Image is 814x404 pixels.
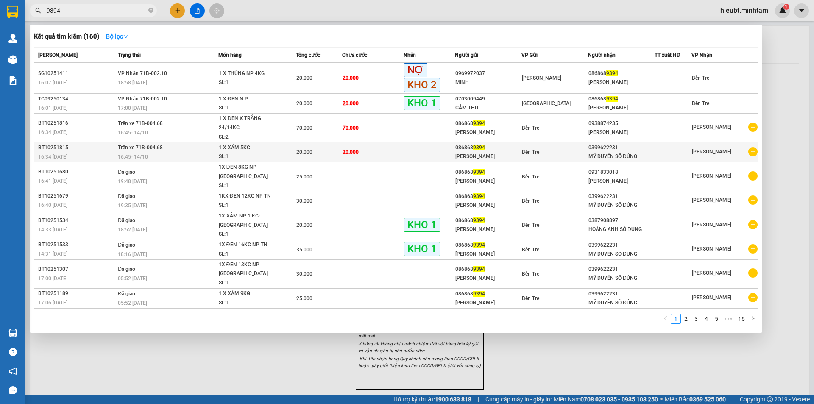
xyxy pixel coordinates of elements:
span: Bến Tre [522,125,539,131]
li: 1 [671,314,681,324]
img: warehouse-icon [8,55,17,64]
span: 20.000 [343,100,359,106]
span: 9394 [473,145,485,150]
li: 5 [711,314,722,324]
span: Nhãn [404,52,416,58]
div: MINH [455,78,521,87]
span: Đã giao [118,193,135,199]
div: SL: 1 [219,152,282,162]
button: left [661,314,671,324]
span: search [35,8,41,14]
span: Bến Tre [522,247,539,253]
div: 1 X ĐEN N P [219,95,282,104]
div: 1 X ĐEN X TRẮNG 24/14KG [219,114,282,132]
span: VP Gửi [521,52,538,58]
div: [PERSON_NAME] [455,177,521,186]
span: 20.000 [343,149,359,155]
span: 20.000 [296,149,312,155]
h3: Kết quả tìm kiếm ( 160 ) [34,32,99,41]
span: [PERSON_NAME] [692,270,731,276]
span: 9394 [606,70,618,76]
span: Bến Tre [522,174,539,180]
div: BT10251815 [38,143,115,152]
div: 086868 [455,143,521,152]
span: 16:01 [DATE] [38,105,67,111]
span: Bến Tre [522,222,539,228]
span: [PERSON_NAME] [692,197,731,203]
span: Bến Tre [522,149,539,155]
img: solution-icon [8,76,17,85]
button: Bộ lọcdown [99,30,136,43]
div: BT10251679 [38,192,115,201]
span: [PERSON_NAME] [692,222,731,228]
button: right [748,314,758,324]
span: 9394 [473,266,485,272]
span: Đã giao [118,266,135,272]
span: [GEOGRAPHIC_DATA] [522,100,571,106]
span: close-circle [148,8,153,13]
div: BT10251189 [38,289,115,298]
span: Đã giao [118,217,135,223]
span: 17:00 [DATE] [118,105,147,111]
span: 20.000 [343,75,359,81]
div: 0931833018 [588,168,654,177]
span: NỢ [404,63,427,77]
div: 1KX ĐEN 12KG NP TN [219,192,282,201]
li: 3 [691,314,701,324]
div: 0703009449 [455,95,521,103]
div: SL: 1 [219,230,282,239]
span: plus-circle [748,147,758,156]
div: 1X ĐEN 16KG NP TN [219,240,282,250]
div: SL: 1 [219,250,282,259]
div: MỸ DUYÊN SỐ ĐÚNG [588,250,654,259]
a: 4 [702,314,711,323]
div: 086868 [455,119,521,128]
span: plus-circle [748,220,758,229]
div: 086868 [455,290,521,298]
div: SL: 1 [219,181,282,190]
div: SL: 1 [219,201,282,210]
span: message [9,386,17,394]
div: BT10251680 [38,167,115,176]
span: Bến Tre [692,75,709,81]
span: 25.000 [296,174,312,180]
span: [PERSON_NAME] [38,52,78,58]
span: 70.000 [343,125,359,131]
span: KHO 2 [404,78,440,92]
span: Người nhận [588,52,616,58]
div: MỸ DUYÊN SỐ ĐÚNG [588,152,654,161]
span: 9394 [473,291,485,297]
div: MỸ DUYÊN SỐ ĐÚNG [588,274,654,283]
span: 30.000 [296,198,312,204]
div: BT10251307 [38,265,115,274]
div: [PERSON_NAME] [588,103,654,112]
div: 1 X XÁM 5KG [219,143,282,153]
span: 35.000 [296,247,312,253]
div: SL: 1 [219,103,282,113]
span: VP Nhận 71B-002.10 [118,96,167,102]
div: SL: 1 [219,78,282,87]
span: 70.000 [296,125,312,131]
span: question-circle [9,348,17,356]
span: 19:35 [DATE] [118,203,147,209]
div: 1X ĐEN 13KG NP [GEOGRAPHIC_DATA] [219,260,282,279]
li: Next Page [748,314,758,324]
div: [PERSON_NAME] [455,250,521,259]
span: plus-circle [748,171,758,181]
span: plus-circle [748,244,758,254]
span: Trạng thái [118,52,141,58]
div: [PERSON_NAME] [455,274,521,283]
span: plus-circle [748,293,758,302]
div: SL: 1 [219,298,282,308]
span: [PERSON_NAME] [692,246,731,252]
div: SG10251411 [38,69,115,78]
div: 0387908897 [588,216,654,225]
div: [PERSON_NAME] [588,128,654,137]
span: 16:45 - 14/10 [118,130,148,136]
div: 1X XÁM NP 1 KG-[GEOGRAPHIC_DATA] [219,212,282,230]
li: Previous Page [661,314,671,324]
div: 1X ĐEN 8KG NP [GEOGRAPHIC_DATA] [219,163,282,181]
div: 1 X THÙNG NP 4KG [219,69,282,78]
span: 17:06 [DATE] [38,300,67,306]
div: MỸ DUYÊN SỐ ĐÚNG [588,298,654,307]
